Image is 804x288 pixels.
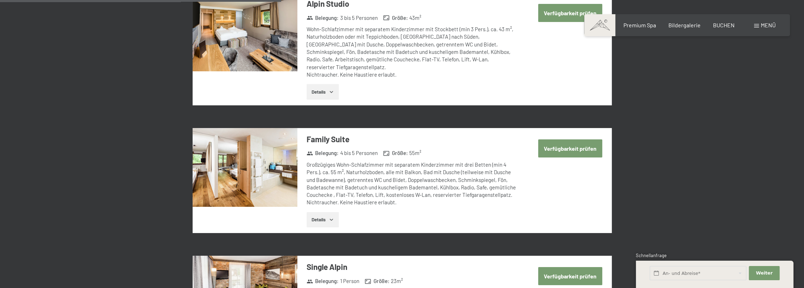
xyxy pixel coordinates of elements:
strong: Belegung : [307,149,339,157]
span: Schnellanfrage [636,253,667,258]
span: 55 m² [409,149,421,157]
img: mss_renderimg.php [193,128,297,207]
strong: Größe : [365,277,389,285]
button: Verfügbarkeit prüfen [538,267,602,285]
button: Details [307,212,339,228]
strong: Belegung : [307,277,339,285]
div: Wohn-Schlafzimmer mit separatem Kinderzimmer mit Stockbett (min 3 Pers.), ca. 43 m², Naturholzbod... [307,26,517,78]
button: Details [307,84,339,100]
span: 3 bis 5 Personen [340,14,378,22]
span: 1 Person [340,277,359,285]
strong: Größe : [383,149,408,157]
span: 43 m² [409,14,421,22]
span: 23 m² [391,277,403,285]
button: Weiter [749,266,779,281]
h3: Family Suite [307,134,517,145]
a: Bildergalerie [668,22,701,28]
span: 4 bis 5 Personen [340,149,378,157]
strong: Belegung : [307,14,339,22]
strong: Größe : [383,14,408,22]
a: BUCHEN [713,22,735,28]
a: Premium Spa [623,22,656,28]
h3: Single Alpin [307,261,517,272]
button: Verfügbarkeit prüfen [538,4,602,22]
span: Weiter [756,270,772,276]
div: Großzügiges Wohn-Schlafzimmer mit separatem Kinderzimmer mit drei Betten (min 4 Pers.), ca. 55 m²... [307,161,517,206]
span: Menü [761,22,776,28]
button: Verfügbarkeit prüfen [538,139,602,157]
